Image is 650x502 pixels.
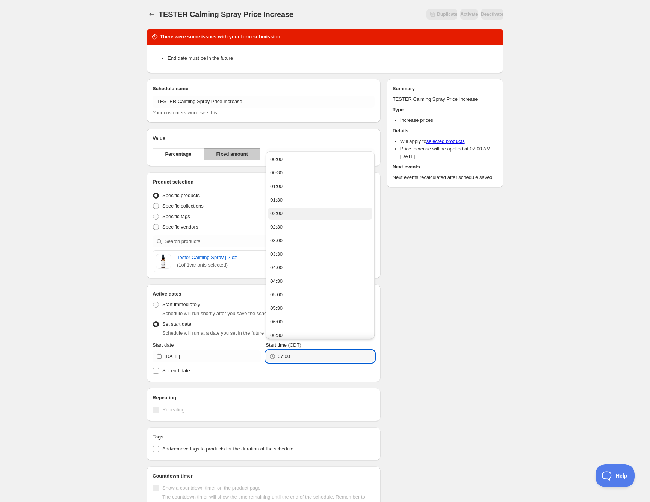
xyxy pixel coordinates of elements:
p: TESTER Calming Spray Price Increase [393,96,497,103]
button: Schedules [147,9,157,20]
button: 04:30 [268,275,372,287]
button: 00:00 [268,153,372,165]
span: Specific vendors [162,224,198,230]
span: TESTER Calming Spray Price Increase [159,10,293,18]
span: Set end date [162,368,190,373]
a: selected products [426,138,465,144]
iframe: Toggle Customer Support [596,464,635,487]
li: End date must be in the future [168,55,497,62]
div: 06:00 [270,318,283,326]
span: Specific collections [162,203,204,209]
span: Specific products [162,193,200,198]
h2: Summary [393,85,497,93]
button: 01:30 [268,194,372,206]
span: Set start date [162,321,191,327]
button: 00:30 [268,167,372,179]
button: Percentage [153,148,204,160]
h2: Repeating [153,394,375,402]
span: Add/remove tags to products for the duration of the schedule [162,446,293,452]
div: 00:30 [270,169,283,177]
span: Fixed amount [216,150,248,158]
button: 03:00 [268,235,372,247]
span: Start time (CDT) [266,342,301,348]
button: 05:00 [268,289,372,301]
h2: There were some issues with your form submission [160,33,280,41]
div: 05:30 [270,305,283,312]
button: 02:00 [268,208,372,220]
span: Percentage [165,150,191,158]
h2: Value [153,135,375,142]
span: Schedule will run shortly after you save the schedule [162,311,276,316]
div: 03:00 [270,237,283,244]
span: Your customers won't see this [153,110,217,115]
span: ( 1 of 1 variants selected) [177,261,333,269]
div: 04:00 [270,264,283,271]
h2: Tags [153,433,375,441]
a: Tester Calming Spray | 2 oz [177,254,333,261]
span: Start date [153,342,174,348]
span: Start immediately [162,302,200,307]
button: 02:30 [268,221,372,233]
input: Search products [165,235,355,247]
div: 02:00 [270,210,283,217]
h2: Countdown timer [153,472,375,480]
h2: Active dates [153,290,375,298]
div: 00:00 [270,156,283,163]
button: Fixed amount [204,148,260,160]
button: 05:30 [268,302,372,314]
h2: Product selection [153,178,375,186]
h2: Details [393,127,497,135]
button: 01:00 [268,180,372,193]
div: 01:30 [270,196,283,204]
div: 01:00 [270,183,283,190]
li: Increase prices [400,117,497,124]
div: 03:30 [270,250,283,258]
span: Repeating [162,407,184,413]
p: Next events recalculated after schedule saved [393,174,497,181]
div: 04:30 [270,278,283,285]
span: Show a countdown timer on the product page [162,485,261,491]
span: Schedule will run at a date you set in the future [162,330,264,336]
li: Will apply to [400,138,497,145]
button: 06:00 [268,316,372,328]
h2: Type [393,106,497,114]
div: 02:30 [270,223,283,231]
button: 03:30 [268,248,372,260]
div: 06:30 [270,332,283,339]
span: Specific tags [162,214,190,219]
button: 04:00 [268,262,372,274]
h2: Next events [393,163,497,171]
div: 05:00 [270,291,283,299]
button: 06:30 [268,329,372,341]
li: Price increase will be applied at 07:00 AM [DATE] [400,145,497,160]
h2: Schedule name [153,85,375,93]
